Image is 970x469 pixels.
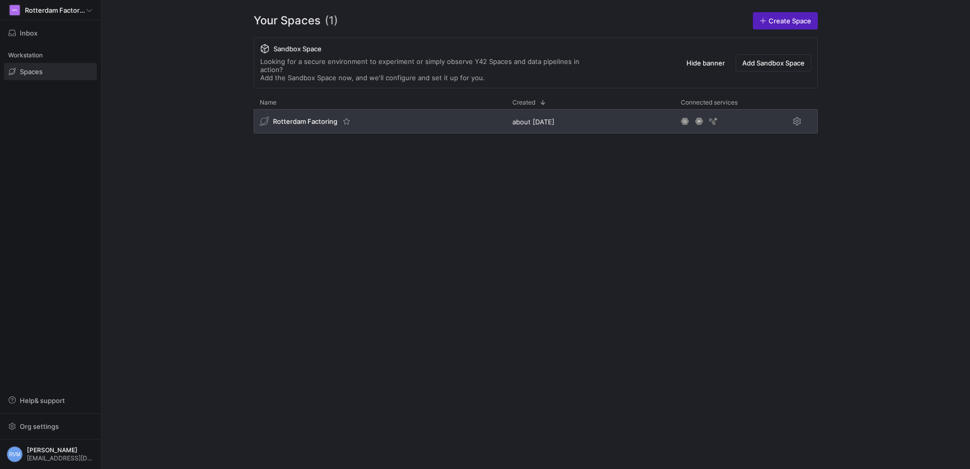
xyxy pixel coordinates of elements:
[20,396,65,405] span: Help & support
[753,12,818,29] a: Create Space
[20,29,38,37] span: Inbox
[254,109,818,138] div: Press SPACE to select this row.
[260,99,276,106] span: Name
[4,24,97,42] button: Inbox
[273,117,337,125] span: Rotterdam Factoring
[4,48,97,63] div: Workstation
[254,12,321,29] span: Your Spaces
[27,447,94,454] span: [PERSON_NAME]
[4,418,97,435] button: Org settings
[260,57,600,82] div: Looking for a secure environment to experiment or simply observe Y42 Spaces and data pipelines in...
[20,68,43,76] span: Spaces
[736,54,811,72] button: Add Sandbox Space
[10,5,20,15] div: RF(
[273,45,322,53] span: Sandbox Space
[4,392,97,409] button: Help& support
[512,99,535,106] span: Created
[512,118,555,126] span: about [DATE]
[4,444,97,465] button: RVM[PERSON_NAME][EMAIL_ADDRESS][DOMAIN_NAME]
[769,17,811,25] span: Create Space
[680,54,732,72] button: Hide banner
[742,59,805,67] span: Add Sandbox Space
[681,99,738,106] span: Connected services
[20,422,59,430] span: Org settings
[4,423,97,431] a: Org settings
[4,63,97,80] a: Spaces
[325,12,338,29] span: (1)
[7,446,23,462] div: RVM
[686,59,725,67] span: Hide banner
[27,455,94,462] span: [EMAIL_ADDRESS][DOMAIN_NAME]
[25,6,86,14] span: Rotterdam Factoring (Enjins)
